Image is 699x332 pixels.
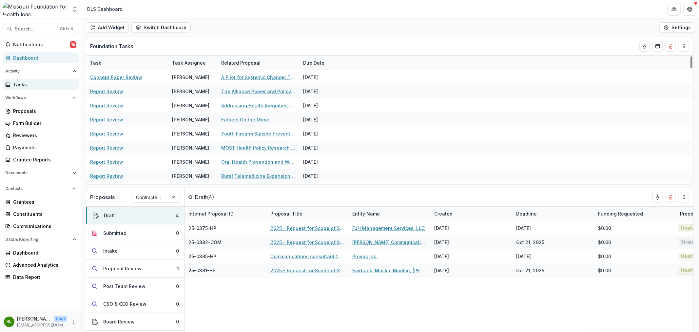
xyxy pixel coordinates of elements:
div: Internal Proposal ID [184,207,266,221]
a: Communications consultant for 2026 Speak Up MO Poll [270,253,344,260]
button: More [70,318,78,326]
span: 25-0385-HP [188,253,216,260]
a: The Alliance Power and Policy Action (PPAG) [221,88,295,95]
div: Related Proposal [217,56,299,70]
div: Task Assignee [168,56,217,70]
div: Ctrl + K [59,25,75,32]
a: 2025 - Request for Scope of Services [270,239,344,246]
button: Partners [668,3,681,16]
a: Report Review [90,102,123,109]
button: Open Data & Reporting [3,234,79,245]
div: [DATE] [299,169,348,183]
div: 0 [176,301,179,307]
div: [DATE] [299,70,348,84]
div: Tasks [13,81,74,88]
span: Contacts [5,186,70,191]
button: Open entity switcher [70,3,79,16]
div: Deadline [512,207,594,221]
div: Proposal Review [103,265,142,272]
span: 25-0382-COM [188,239,222,246]
button: Delete card [666,41,676,52]
span: Search... [15,26,56,32]
div: Submitted [103,230,126,237]
span: Activity [5,69,70,73]
button: Switch Dashboard [131,22,191,33]
span: $0.00 [598,267,611,274]
span: 15 [70,41,76,48]
div: Funding Requested [594,207,676,221]
a: Dashboard [3,52,79,63]
a: Report Review [90,88,123,95]
a: Provoc Inc. [352,253,378,260]
a: Grantee Reports [3,154,79,165]
div: Created [430,207,512,221]
div: DLS Dashboard [87,6,123,12]
div: Grantee Reports [13,156,74,163]
a: Reviewers [3,130,79,141]
div: [PERSON_NAME] [172,173,209,179]
button: Add Widget [86,22,129,33]
div: Rebekah Lerch [7,320,12,324]
span: Data & Reporting [5,237,70,242]
div: Advanced Analytics [13,261,74,268]
button: Delete card [666,192,676,202]
p: [PERSON_NAME] [17,315,51,322]
div: [DATE] [299,155,348,169]
a: 2025 - Request for Scope of Services [270,267,344,274]
div: [DATE] [299,84,348,98]
div: Proposal Title [266,207,348,221]
div: Constituents [13,211,74,218]
img: Missouri Foundation for Health logo [3,3,68,16]
span: Documents [5,171,70,175]
div: CSO & CEO Review [103,301,146,307]
div: [DATE] [299,141,348,155]
div: 0 [176,318,179,325]
div: [DATE] [434,225,449,232]
div: 0 [176,230,179,237]
div: [PERSON_NAME] [172,102,209,109]
a: Form Builder [3,118,79,129]
div: Due Date [299,56,348,70]
div: Deadline [512,210,541,217]
div: Data Report [13,274,74,280]
div: Payments [13,144,74,151]
div: [DATE] [299,127,348,141]
button: Intake0 [86,242,184,260]
div: [DATE] [299,98,348,113]
div: Post Team Review [103,283,146,290]
div: Task [86,56,168,70]
p: [EMAIL_ADDRESS][DOMAIN_NAME] [17,322,67,328]
div: Dashboard [13,54,74,61]
button: CSO & CEO Review0 [86,295,184,313]
span: Notifications [13,42,70,48]
div: [PERSON_NAME] [172,158,209,165]
button: Search... [3,24,79,34]
span: Workflows [5,95,70,100]
button: Drag [679,192,689,202]
div: Reviewers [13,132,74,139]
a: [PERSON_NAME] Communications, Inc. [352,239,426,246]
button: Notifications15 [3,39,79,50]
a: Fairbank, Maslin, Maullin, [PERSON_NAME] & Associates [352,267,426,274]
div: Board Review [103,318,135,325]
button: Open Workflows [3,93,79,103]
p: User [54,316,67,322]
button: toggle-assigned-to-me [652,192,663,202]
button: Open Contacts [3,183,79,194]
button: Draft4 [86,207,184,224]
a: A Pilot for Systemic Change: The Southeast [US_STATE] Poverty Task Force [221,74,295,81]
button: Open Documents [3,168,79,178]
div: 0 [176,247,179,254]
a: Report Review [90,130,123,137]
div: 4 [176,212,179,219]
div: Task [86,59,105,66]
button: Board Review0 [86,313,184,331]
div: [DATE] [434,253,449,260]
div: Internal Proposal ID [184,210,238,217]
nav: breadcrumb [85,4,125,14]
div: Oct 21, 2025 [516,239,544,246]
div: Entity Name [348,210,384,217]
